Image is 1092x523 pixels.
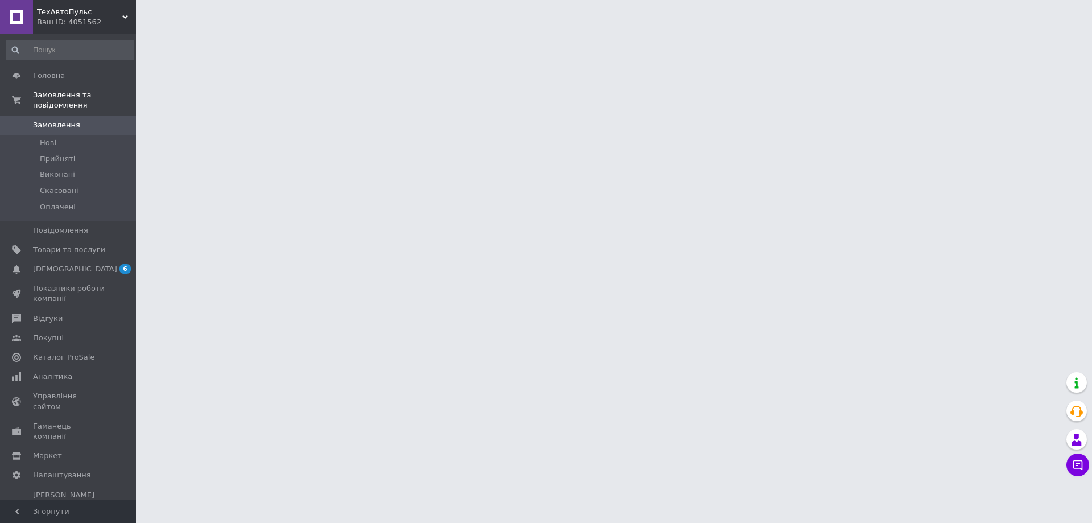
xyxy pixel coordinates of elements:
[33,71,65,81] span: Головна
[33,314,63,324] span: Відгуки
[40,170,75,180] span: Виконані
[119,264,131,274] span: 6
[33,451,62,461] span: Маркет
[6,40,134,60] input: Пошук
[33,352,94,363] span: Каталог ProSale
[33,391,105,411] span: Управління сайтом
[40,202,76,212] span: Оплачені
[33,245,105,255] span: Товари та послуги
[33,372,72,382] span: Аналітика
[33,264,117,274] span: [DEMOGRAPHIC_DATA]
[1066,454,1089,476] button: Чат з покупцем
[33,90,136,110] span: Замовлення та повідомлення
[33,283,105,304] span: Показники роботи компанії
[33,470,91,480] span: Налаштування
[33,333,64,343] span: Покупці
[33,120,80,130] span: Замовлення
[33,490,105,521] span: [PERSON_NAME] та рахунки
[40,154,75,164] span: Прийняті
[40,138,56,148] span: Нові
[33,421,105,442] span: Гаманець компанії
[37,7,122,17] span: ТехАвтоПульс
[33,225,88,236] span: Повідомлення
[40,186,78,196] span: Скасовані
[37,17,136,27] div: Ваш ID: 4051562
